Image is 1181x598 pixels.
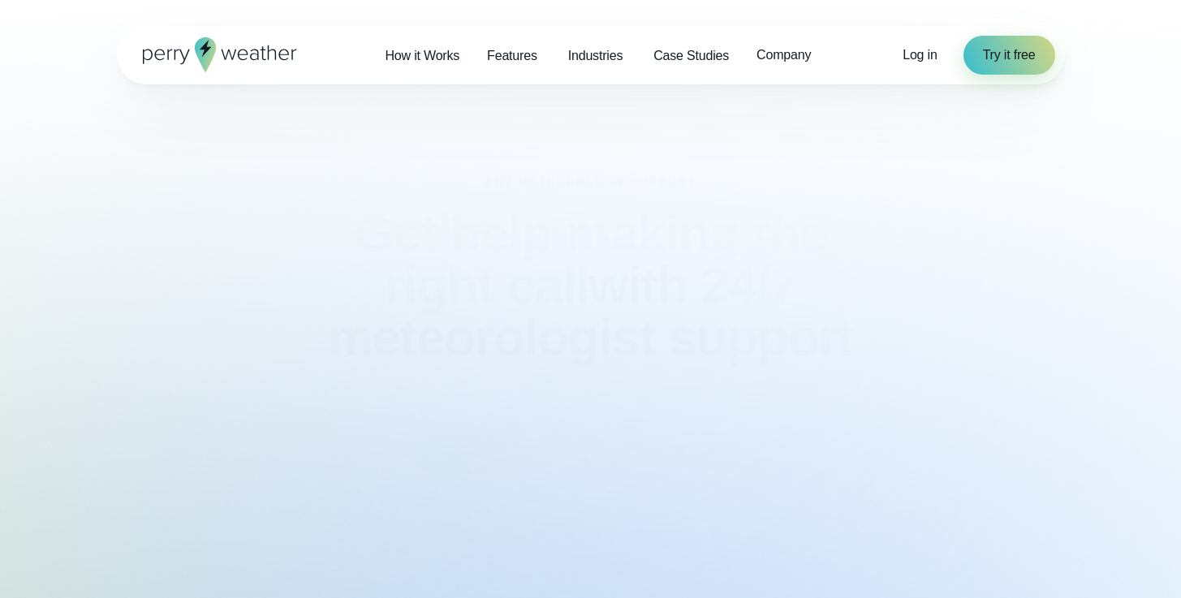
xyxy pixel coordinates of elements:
span: How it Works [385,46,459,66]
span: Case Studies [653,46,729,66]
span: Industries [568,46,623,66]
a: Try it free [963,36,1055,75]
span: Log in [903,48,937,62]
a: Log in [903,45,937,65]
a: How it Works [371,39,473,72]
a: Case Studies [640,39,743,72]
span: Company [756,45,811,65]
span: Try it free [983,45,1036,65]
span: Features [487,46,537,66]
